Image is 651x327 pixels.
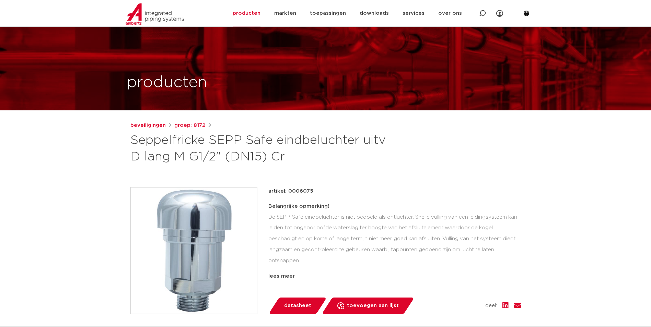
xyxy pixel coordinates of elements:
a: groep: 8172 [174,121,206,130]
p: artikel: 0006075 [268,187,313,195]
h1: Seppelfricke SEPP Safe eindbeluchter uitv D lang M G1/2" (DN15) Cr [130,132,388,165]
strong: Belangrijke opmerking! [268,204,329,209]
a: datasheet [268,298,327,314]
h1: producten [127,72,207,94]
a: beveiligingen [130,121,166,130]
div: De SEPP-Safe eindbeluchter is niet bedoeld als ontluchter. Snelle vulling van een leidingsysteem ... [268,201,521,269]
img: Product Image for Seppelfricke SEPP Safe eindbeluchter uitv D lang M G1/2" (DN15) Cr [131,187,257,314]
span: deel: [485,302,497,310]
span: toevoegen aan lijst [347,300,399,311]
div: lees meer [268,272,521,280]
span: datasheet [284,300,311,311]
